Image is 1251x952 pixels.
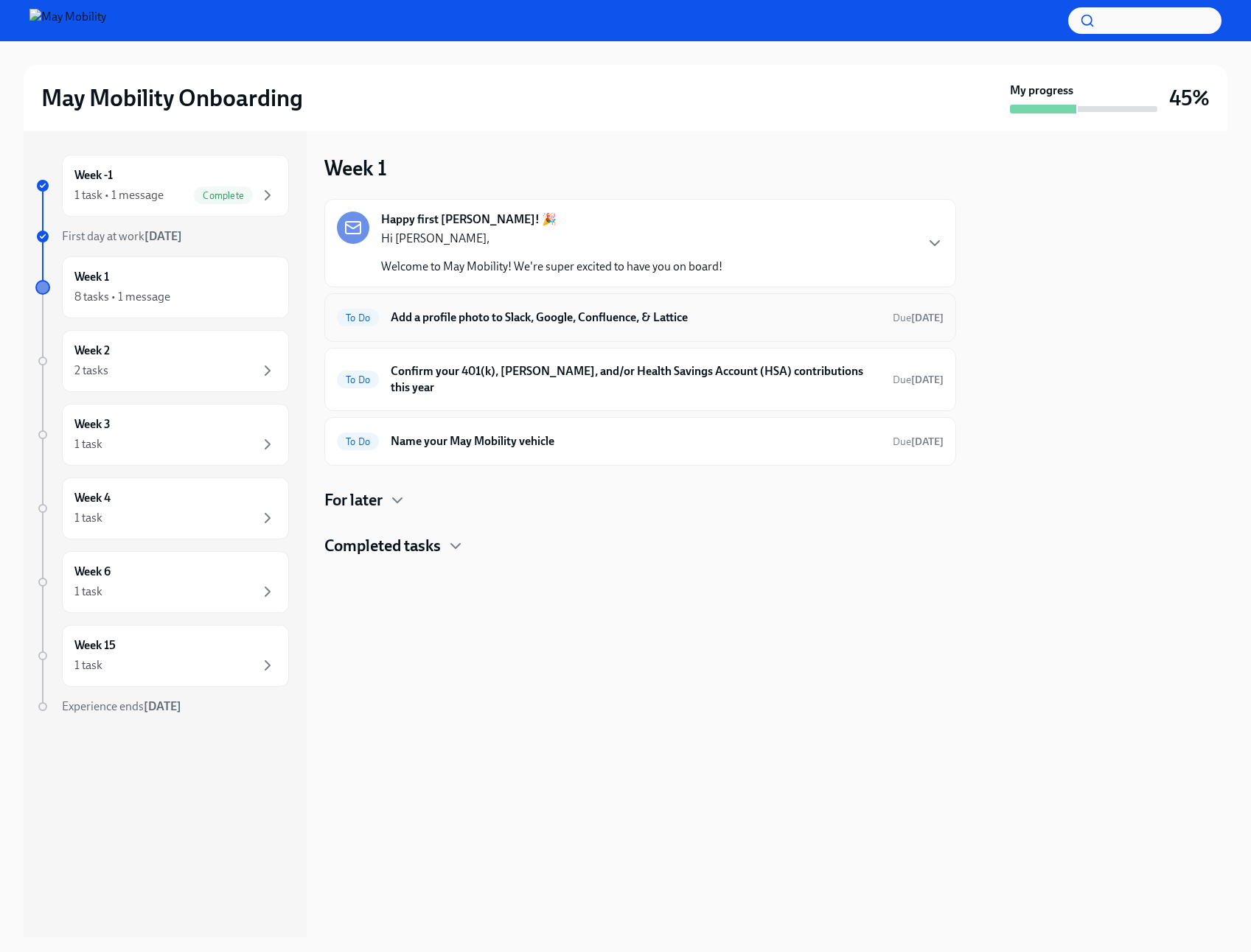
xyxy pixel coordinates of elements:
[324,535,956,557] div: Completed tasks
[391,433,881,449] h6: Name your May Mobility vehicle
[324,489,956,511] div: For later
[74,269,109,285] h6: Week 1
[1010,83,1073,99] strong: My progress
[391,309,881,326] h6: Add a profile photo to Slack, Google, Confluence, & Lattice
[381,231,722,247] p: Hi [PERSON_NAME],
[911,312,944,324] strong: [DATE]
[337,312,379,323] span: To Do
[324,535,441,557] h4: Completed tasks
[391,363,881,396] h6: Confirm your 401(k), [PERSON_NAME], and/or Health Savings Account (HSA) contributions this year
[62,229,182,243] span: First day at work
[893,435,944,448] span: Due
[35,625,289,687] a: Week 151 task
[381,211,557,228] strong: Happy first [PERSON_NAME]! 🎉
[893,373,944,387] span: August 25th, 2025 09:00
[324,489,383,511] h4: For later
[893,435,944,449] span: September 7th, 2025 09:00
[74,343,110,359] h6: Week 2
[1169,85,1210,111] h3: 45%
[35,228,289,245] a: First day at work[DATE]
[337,306,944,329] a: To DoAdd a profile photo to Slack, Google, Confluence, & LatticeDue[DATE]
[911,374,944,386] strong: [DATE]
[74,657,102,673] div: 1 task
[62,699,181,713] span: Experience ends
[324,155,387,181] h3: Week 1
[74,436,102,452] div: 1 task
[74,637,116,654] h6: Week 15
[381,259,722,275] p: Welcome to May Mobility! We're super excited to have you on board!
[893,374,944,386] span: Due
[144,699,181,713] strong: [DATE]
[911,435,944,448] strong: [DATE]
[35,155,289,217] a: Week -11 task • 1 messageComplete
[337,436,379,447] span: To Do
[144,229,182,243] strong: [DATE]
[74,584,102,600] div: 1 task
[35,256,289,318] a: Week 18 tasks • 1 message
[35,551,289,613] a: Week 61 task
[74,416,111,433] h6: Week 3
[35,330,289,392] a: Week 22 tasks
[35,404,289,466] a: Week 31 task
[74,187,164,203] div: 1 task • 1 message
[74,167,113,183] h6: Week -1
[893,311,944,325] span: August 15th, 2025 09:00
[337,374,379,385] span: To Do
[74,289,170,305] div: 8 tasks • 1 message
[74,363,108,379] div: 2 tasks
[194,190,253,201] span: Complete
[35,477,289,539] a: Week 41 task
[74,564,111,580] h6: Week 6
[337,430,944,453] a: To DoName your May Mobility vehicleDue[DATE]
[893,312,944,324] span: Due
[29,9,106,32] img: May Mobility
[41,83,303,113] h2: May Mobility Onboarding
[74,490,111,506] h6: Week 4
[337,360,944,399] a: To DoConfirm your 401(k), [PERSON_NAME], and/or Health Savings Account (HSA) contributions this y...
[74,510,102,526] div: 1 task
